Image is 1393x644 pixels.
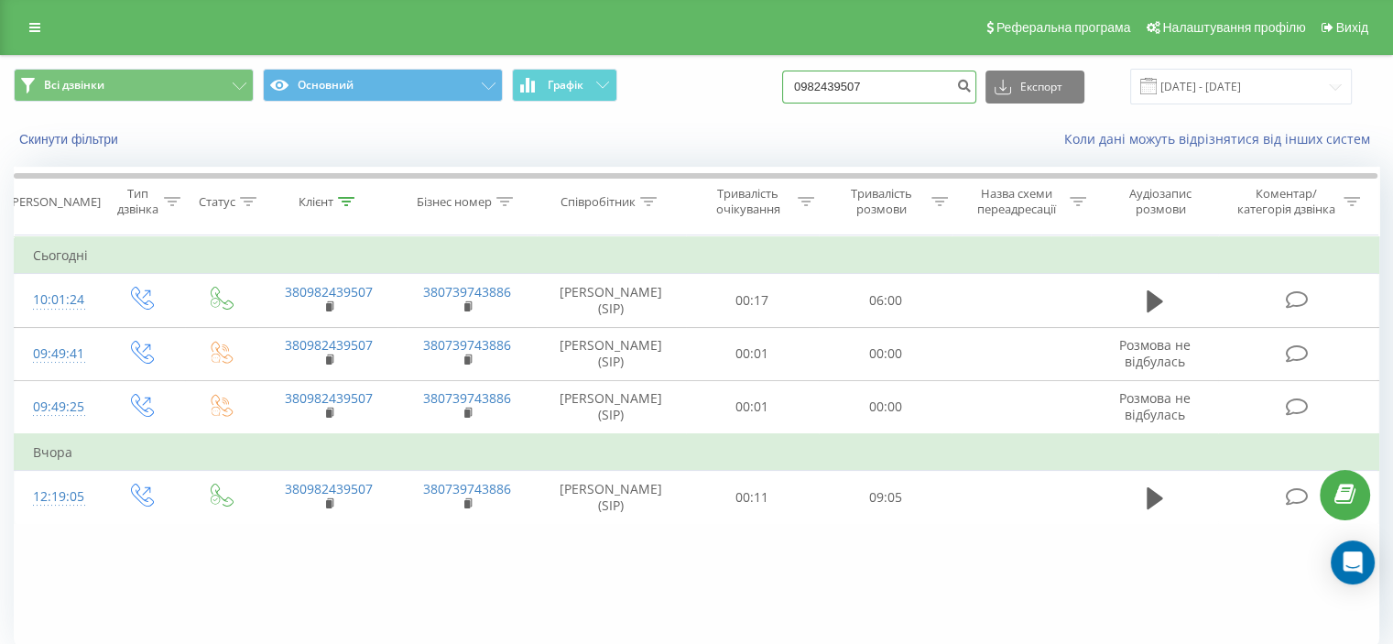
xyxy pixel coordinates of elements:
[1162,20,1305,35] span: Налаштування профілю
[548,79,583,92] span: Графік
[537,471,686,524] td: [PERSON_NAME] (SIP)
[285,389,373,407] a: 380982439507
[1232,186,1339,217] div: Коментар/категорія дзвінка
[285,283,373,300] a: 380982439507
[969,186,1065,217] div: Назва схеми переадресації
[199,194,235,210] div: Статус
[14,131,127,147] button: Скинути фільтри
[985,71,1084,104] button: Експорт
[263,69,503,102] button: Основний
[1107,186,1214,217] div: Аудіозапис розмови
[686,380,819,434] td: 00:01
[819,327,952,380] td: 00:00
[423,389,511,407] a: 380739743886
[423,480,511,497] a: 380739743886
[33,479,82,515] div: 12:19:05
[417,194,492,210] div: Бізнес номер
[423,336,511,354] a: 380739743886
[560,194,636,210] div: Співробітник
[299,194,333,210] div: Клієнт
[537,274,686,327] td: [PERSON_NAME] (SIP)
[1064,130,1379,147] a: Коли дані можуть відрізнятися вiд інших систем
[15,434,1379,471] td: Вчора
[512,69,617,102] button: Графік
[537,327,686,380] td: [PERSON_NAME] (SIP)
[835,186,927,217] div: Тривалість розмови
[15,237,1379,274] td: Сьогодні
[8,194,101,210] div: [PERSON_NAME]
[1331,540,1375,584] div: Open Intercom Messenger
[33,336,82,372] div: 09:49:41
[285,480,373,497] a: 380982439507
[44,78,104,93] span: Всі дзвінки
[1119,336,1191,370] span: Розмова не відбулась
[819,471,952,524] td: 09:05
[33,389,82,425] div: 09:49:25
[285,336,373,354] a: 380982439507
[33,282,82,318] div: 10:01:24
[115,186,158,217] div: Тип дзвінка
[423,283,511,300] a: 380739743886
[819,380,952,434] td: 00:00
[782,71,976,104] input: Пошук за номером
[1119,389,1191,423] span: Розмова не відбулась
[1336,20,1368,35] span: Вихід
[702,186,794,217] div: Тривалість очікування
[686,471,819,524] td: 00:11
[14,69,254,102] button: Всі дзвінки
[996,20,1131,35] span: Реферальна програма
[686,327,819,380] td: 00:01
[537,380,686,434] td: [PERSON_NAME] (SIP)
[686,274,819,327] td: 00:17
[819,274,952,327] td: 06:00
